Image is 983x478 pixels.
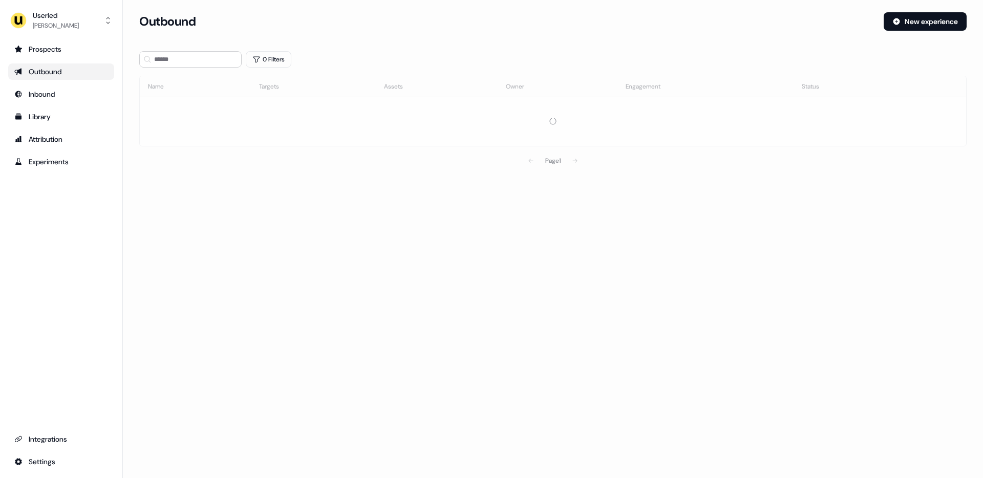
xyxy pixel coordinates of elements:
a: Go to attribution [8,131,114,147]
div: Prospects [14,44,108,54]
div: Library [14,112,108,122]
button: Userled[PERSON_NAME] [8,8,114,33]
button: 0 Filters [246,51,291,68]
div: Settings [14,457,108,467]
a: Go to outbound experience [8,63,114,80]
a: Go to prospects [8,41,114,57]
div: Userled [33,10,79,20]
button: New experience [884,12,967,31]
a: Go to integrations [8,431,114,447]
div: Outbound [14,67,108,77]
div: Experiments [14,157,108,167]
div: Inbound [14,89,108,99]
a: Go to templates [8,108,114,125]
div: Integrations [14,434,108,444]
div: Attribution [14,134,108,144]
div: [PERSON_NAME] [33,20,79,31]
a: Go to integrations [8,453,114,470]
h3: Outbound [139,14,196,29]
a: Go to Inbound [8,86,114,102]
a: Go to experiments [8,154,114,170]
